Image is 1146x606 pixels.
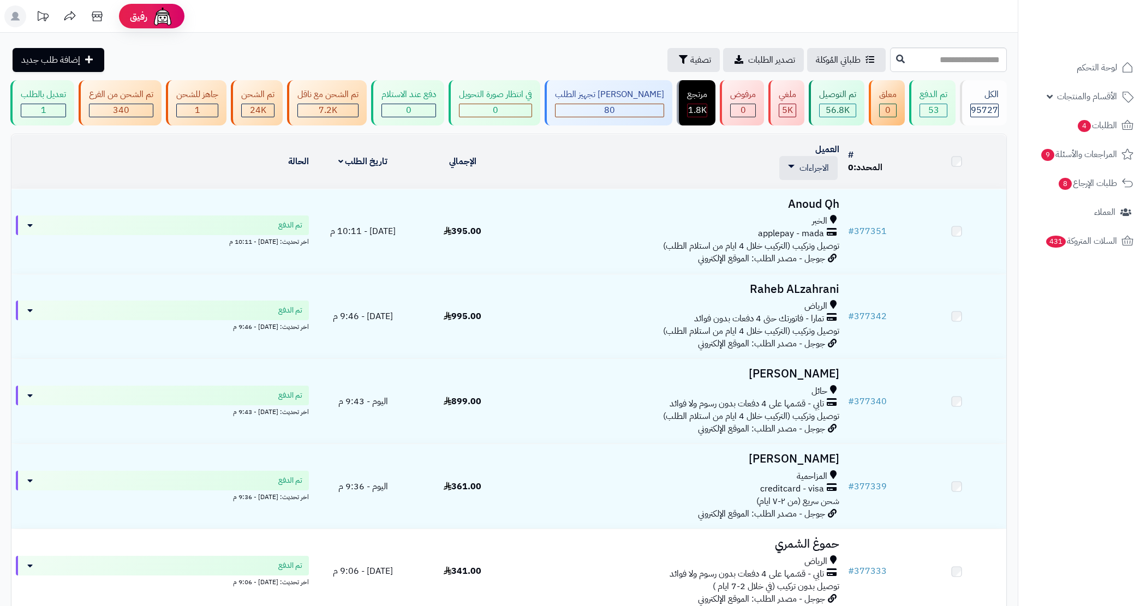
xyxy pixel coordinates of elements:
h3: [PERSON_NAME] [517,453,839,465]
a: العملاء [1025,199,1139,225]
a: تعديل بالطلب 1 [8,80,76,125]
span: 7.2K [319,104,337,117]
span: 8 [1058,177,1072,190]
a: #377351 [848,225,887,238]
span: 340 [113,104,129,117]
a: مرفوض 0 [718,80,766,125]
span: تمارا - فاتورتك حتى 4 دفعات بدون فوائد [694,313,824,325]
div: تم الشحن مع ناقل [297,88,359,101]
div: معلق [879,88,897,101]
a: [PERSON_NAME] تجهيز الطلب 80 [542,80,675,125]
div: 1 [21,104,65,117]
span: الرياض [804,300,827,313]
a: المراجعات والأسئلة9 [1025,141,1139,167]
span: الأقسام والمنتجات [1057,89,1117,104]
span: [DATE] - 10:11 م [330,225,396,238]
span: 361.00 [444,480,481,493]
span: العملاء [1094,205,1115,220]
a: الإجمالي [449,155,476,168]
a: دفع عند الاستلام 0 [369,80,446,125]
a: الطلبات4 [1025,112,1139,139]
div: اخر تحديث: [DATE] - 10:11 م [16,235,309,247]
span: 95727 [971,104,998,117]
span: إضافة طلب جديد [21,53,80,67]
span: شحن سريع (من ٢-٧ ايام) [756,495,839,508]
a: مرتجع 1.8K [675,80,718,125]
span: 53 [928,104,939,117]
div: في انتظار صورة التحويل [459,88,532,101]
span: # [848,395,854,408]
span: طلباتي المُوكلة [816,53,861,67]
div: مرتجع [687,88,707,101]
a: تاريخ الطلب [338,155,388,168]
span: 1 [195,104,200,117]
button: تصفية [667,48,720,72]
div: [PERSON_NAME] تجهيز الطلب [555,88,664,101]
span: تصدير الطلبات [748,53,795,67]
div: اخر تحديث: [DATE] - 9:46 م [16,320,309,332]
span: الطلبات [1077,118,1117,133]
a: الاجراءات [788,161,829,175]
span: [DATE] - 9:46 م [333,310,393,323]
span: 5K [782,104,793,117]
span: اليوم - 9:36 م [338,480,388,493]
span: توصيل بدون تركيب (في خلال 2-7 ايام ) [713,580,839,593]
span: 80 [604,104,615,117]
div: جاهز للشحن [176,88,218,101]
a: #377340 [848,395,887,408]
div: تم التوصيل [819,88,856,101]
a: إضافة طلب جديد [13,48,104,72]
img: ai-face.png [152,5,174,27]
div: تم الشحن [241,88,274,101]
span: تم الدفع [278,560,302,571]
a: #377342 [848,310,887,323]
span: المراجعات والأسئلة [1040,147,1117,162]
a: العميل [815,143,839,156]
a: السلات المتروكة431 [1025,228,1139,254]
span: السلات المتروكة [1045,233,1117,249]
span: 395.00 [444,225,481,238]
span: لوحة التحكم [1077,60,1117,75]
span: 1 [41,104,46,117]
div: 0 [731,104,755,117]
span: 0 [741,104,746,117]
span: 995.00 [444,310,481,323]
span: تصفية [690,53,711,67]
span: المزاحمية [797,470,827,483]
span: توصيل وتركيب (التركيب خلال 4 ايام من استلام الطلب) [663,239,839,253]
a: جاهز للشحن 1 [164,80,229,125]
div: 53 [920,104,947,117]
span: تم الدفع [278,390,302,401]
a: تم الدفع 53 [907,80,958,125]
span: الرياض [804,555,827,568]
span: 0 [848,161,853,174]
span: حائل [811,385,827,398]
a: تم الشحن 24K [229,80,285,125]
a: معلق 0 [867,80,907,125]
a: الحالة [288,155,309,168]
span: الخبر [812,215,827,227]
span: 341.00 [444,565,481,578]
span: تم الدفع [278,305,302,316]
a: تصدير الطلبات [723,48,804,72]
span: تم الدفع [278,220,302,231]
span: تابي - قسّمها على 4 دفعات بدون رسوم ولا فوائد [670,568,824,580]
h3: Anoud Qh [517,198,839,211]
span: توصيل وتركيب (التركيب خلال 4 ايام من استلام الطلب) [663,410,839,423]
div: اخر تحديث: [DATE] - 9:06 م [16,575,309,587]
div: اخر تحديث: [DATE] - 9:36 م [16,490,309,502]
div: تم الدفع [920,88,947,101]
a: تم التوصيل 56.8K [807,80,867,125]
span: # [848,565,854,578]
div: 1 [177,104,218,117]
a: ملغي 5K [766,80,807,125]
div: اخر تحديث: [DATE] - 9:43 م [16,405,309,417]
a: طلبات الإرجاع8 [1025,170,1139,196]
div: المحدد: [848,161,903,174]
a: #377333 [848,565,887,578]
a: تحديثات المنصة [29,5,56,30]
span: جوجل - مصدر الطلب: الموقع الإلكتروني [698,507,825,520]
span: توصيل وتركيب (التركيب خلال 4 ايام من استلام الطلب) [663,325,839,338]
h3: حموغ الشمري [517,538,839,550]
span: جوجل - مصدر الطلب: الموقع الإلكتروني [698,252,825,265]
